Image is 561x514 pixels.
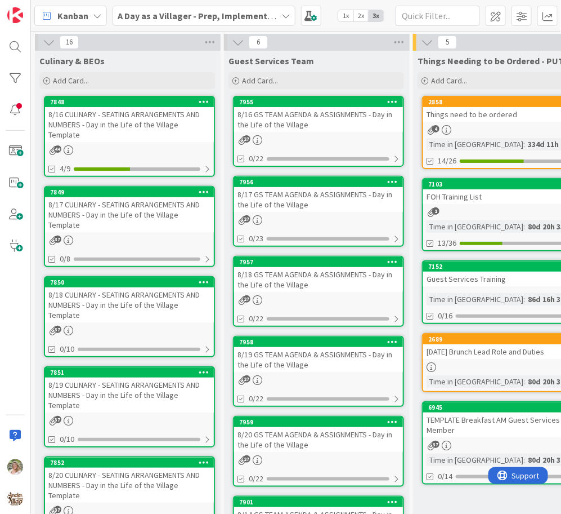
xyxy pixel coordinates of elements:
[234,497,403,507] div: 7901
[44,276,215,357] a: 78508/18 CULINARY - SEATING ARRANGEMENTS AND NUMBERS - Day in the Life of the Village Template0/10
[243,295,250,303] span: 27
[228,55,314,67] span: Guest Services Team
[234,337,403,347] div: 7958
[427,454,523,466] div: Time in [GEOGRAPHIC_DATA]
[249,313,263,325] span: 0/22
[45,187,214,197] div: 7849
[249,473,263,485] span: 0/22
[54,326,61,333] span: 37
[239,258,403,266] div: 7957
[45,458,214,503] div: 78528/20 CULINARY - SEATING ARRANGEMENTS AND NUMBERS - Day in the Life of the Village Template
[234,267,403,292] div: 8/18 GS TEAM AGENDA & ASSIGNMENTS - Day in the Life of the Village
[50,459,214,467] div: 7852
[45,468,214,503] div: 8/20 CULINARY - SEATING ARRANGEMENTS AND NUMBERS - Day in the Life of the Village Template
[234,417,403,452] div: 79598/20 GS TEAM AGENDA & ASSIGNMENTS - Day in the Life of the Village
[60,343,74,355] span: 0/10
[243,455,250,463] span: 27
[249,36,268,49] span: 6
[50,188,214,196] div: 7849
[242,76,278,86] span: Add Card...
[234,177,403,212] div: 79568/17 GS TEAM AGENDA & ASSIGNMENTS - Day in the Life of the Village
[523,138,525,150] span: :
[234,107,403,132] div: 8/16 GS TEAM AGENDA & ASSIGNMENTS - Day in the Life of the Village
[44,366,215,447] a: 78518/19 CULINARY - SEATING ARRANGEMENTS AND NUMBERS - Day in the Life of the Village Template0/10
[45,378,214,413] div: 8/19 CULINARY - SEATING ARRANGEMENTS AND NUMBERS - Day in the Life of the Village Template
[234,187,403,212] div: 8/17 GS TEAM AGENDA & ASSIGNMENTS - Day in the Life of the Village
[432,125,439,132] span: 4
[44,186,215,267] a: 78498/17 CULINARY - SEATING ARRANGEMENTS AND NUMBERS - Day in the Life of the Village Template0/8
[50,369,214,376] div: 7851
[249,153,263,165] span: 0/22
[45,277,214,322] div: 78508/18 CULINARY - SEATING ARRANGEMENTS AND NUMBERS - Day in the Life of the Village Template
[427,220,523,233] div: Time in [GEOGRAPHIC_DATA]
[24,2,51,15] span: Support
[45,97,214,107] div: 7848
[7,459,23,475] img: MB
[523,454,525,466] span: :
[118,10,318,21] b: A Day as a Villager - Prep, Implement and Execute
[50,98,214,106] div: 7848
[438,36,457,49] span: 5
[234,427,403,452] div: 8/20 GS TEAM AGENDA & ASSIGNMENTS - Day in the Life of the Village
[233,336,404,407] a: 79588/19 GS TEAM AGENDA & ASSIGNMENTS - Day in the Life of the Village0/22
[239,418,403,426] div: 7959
[54,236,61,243] span: 37
[45,197,214,232] div: 8/17 CULINARY - SEATING ARRANGEMENTS AND NUMBERS - Day in the Life of the Village Template
[234,257,403,292] div: 79578/18 GS TEAM AGENDA & ASSIGNMENTS - Day in the Life of the Village
[396,6,480,26] input: Quick Filter...
[233,416,404,487] a: 79598/20 GS TEAM AGENDA & ASSIGNMENTS - Day in the Life of the Village0/22
[233,256,404,327] a: 79578/18 GS TEAM AGENDA & ASSIGNMENTS - Day in the Life of the Village0/22
[45,187,214,232] div: 78498/17 CULINARY - SEATING ARRANGEMENTS AND NUMBERS - Day in the Life of the Village Template
[45,367,214,413] div: 78518/19 CULINARY - SEATING ARRANGEMENTS AND NUMBERS - Day in the Life of the Village Template
[427,138,523,150] div: Time in [GEOGRAPHIC_DATA]
[239,178,403,186] div: 7956
[54,506,61,513] span: 37
[523,293,525,305] span: :
[438,471,452,482] span: 0/14
[234,337,403,372] div: 79588/19 GS TEAM AGENDA & ASSIGNMENTS - Day in the Life of the Village
[234,417,403,427] div: 7959
[338,10,353,21] span: 1x
[234,347,403,372] div: 8/19 GS TEAM AGENDA & ASSIGNMENTS - Day in the Life of the Village
[45,277,214,287] div: 7850
[60,163,70,175] span: 4/9
[45,458,214,468] div: 7852
[60,433,74,445] span: 0/10
[45,97,214,142] div: 78488/16 CULINARY - SEATING ARRANGEMENTS AND NUMBERS - Day in the Life of the Village Template
[7,491,23,507] img: avatar
[45,367,214,378] div: 7851
[369,10,384,21] span: 3x
[45,107,214,142] div: 8/16 CULINARY - SEATING ARRANGEMENTS AND NUMBERS - Day in the Life of the Village Template
[39,55,105,67] span: Culinary & BEOs
[239,498,403,506] div: 7901
[44,96,215,177] a: 78488/16 CULINARY - SEATING ARRANGEMENTS AND NUMBERS - Day in the Life of the Village Template4/9
[233,96,404,167] a: 79558/16 GS TEAM AGENDA & ASSIGNMENTS - Day in the Life of the Village0/22
[234,177,403,187] div: 7956
[523,375,525,388] span: :
[438,310,452,322] span: 0/16
[243,135,250,143] span: 27
[45,287,214,322] div: 8/18 CULINARY - SEATING ARRANGEMENTS AND NUMBERS - Day in the Life of the Village Template
[427,293,523,305] div: Time in [GEOGRAPHIC_DATA]
[523,220,525,233] span: :
[54,145,61,153] span: 44
[53,76,89,86] span: Add Card...
[50,278,214,286] div: 7850
[239,98,403,106] div: 7955
[239,338,403,346] div: 7958
[7,7,23,23] img: Visit kanbanzone.com
[234,97,403,132] div: 79558/16 GS TEAM AGENDA & ASSIGNMENTS - Day in the Life of the Village
[60,36,79,49] span: 16
[60,253,70,265] span: 0/8
[432,441,439,448] span: 37
[234,97,403,107] div: 7955
[353,10,369,21] span: 2x
[243,215,250,223] span: 27
[234,257,403,267] div: 7957
[427,375,523,388] div: Time in [GEOGRAPHIC_DATA]
[432,207,439,215] span: 1
[249,233,263,245] span: 0/23
[431,76,467,86] span: Add Card...
[57,9,88,23] span: Kanban
[54,416,61,423] span: 37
